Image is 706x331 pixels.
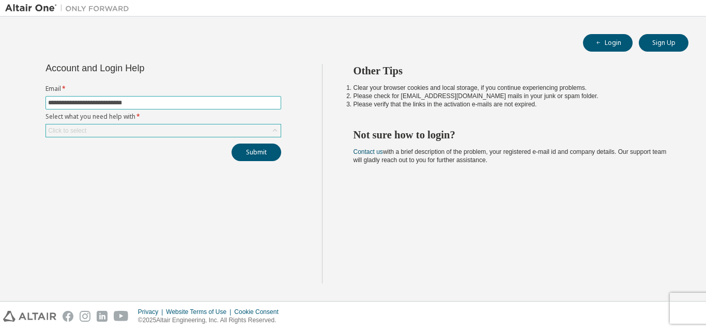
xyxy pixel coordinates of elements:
h2: Not sure how to login? [354,128,670,141]
li: Please verify that the links in the activation e-mails are not expired. [354,100,670,108]
img: Altair One [5,3,134,13]
label: Email [45,85,281,93]
label: Select what you need help with [45,113,281,121]
a: Contact us [354,148,383,155]
li: Clear your browser cookies and local storage, if you continue experiencing problems. [354,84,670,92]
div: Click to select [46,124,281,137]
img: linkedin.svg [97,311,108,322]
div: Click to select [48,127,86,135]
button: Submit [232,144,281,161]
span: with a brief description of the problem, your registered e-mail id and company details. Our suppo... [354,148,667,164]
img: instagram.svg [80,311,90,322]
h2: Other Tips [354,64,670,77]
div: Account and Login Help [45,64,234,72]
div: Privacy [138,308,166,316]
img: facebook.svg [63,311,73,322]
img: altair_logo.svg [3,311,56,322]
button: Login [583,34,633,52]
p: © 2025 Altair Engineering, Inc. All Rights Reserved. [138,316,285,325]
li: Please check for [EMAIL_ADDRESS][DOMAIN_NAME] mails in your junk or spam folder. [354,92,670,100]
div: Website Terms of Use [166,308,234,316]
img: youtube.svg [114,311,129,322]
div: Cookie Consent [234,308,284,316]
button: Sign Up [639,34,688,52]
